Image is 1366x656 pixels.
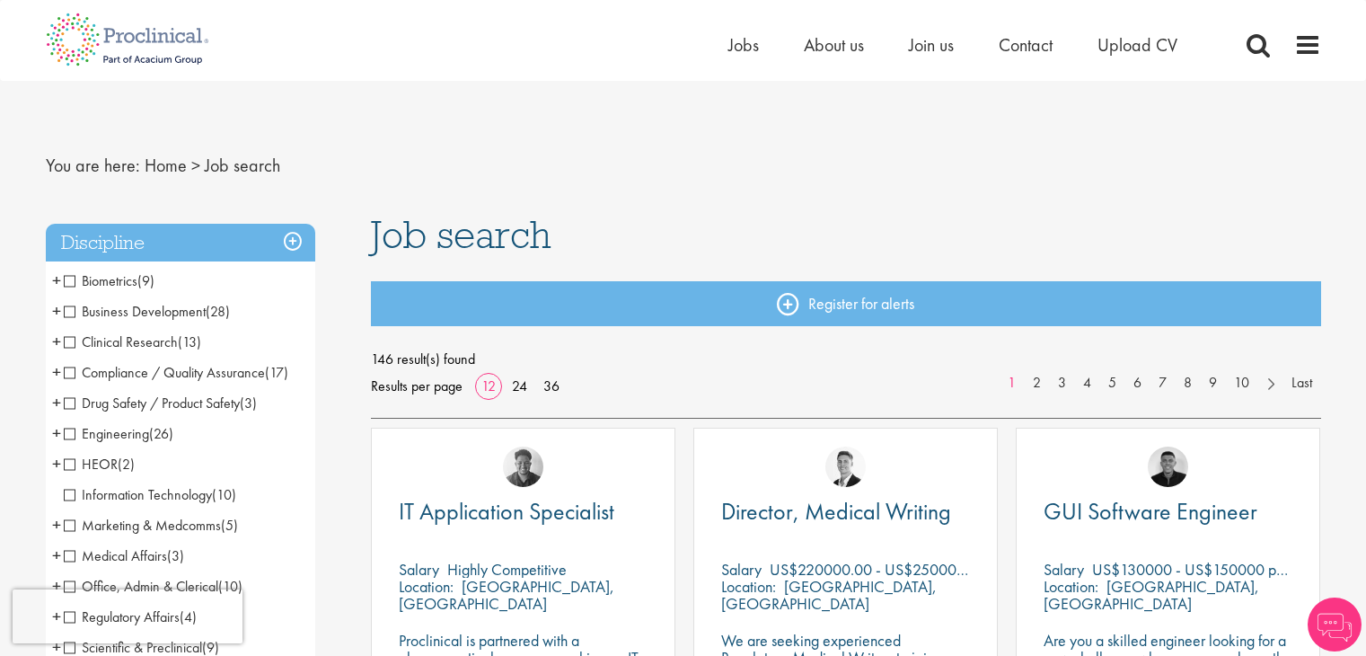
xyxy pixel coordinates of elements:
[64,546,184,565] span: Medical Affairs
[221,516,238,535] span: (5)
[1175,373,1201,394] a: 8
[1225,373,1258,394] a: 10
[399,576,614,614] p: [GEOGRAPHIC_DATA], [GEOGRAPHIC_DATA]
[64,485,212,504] span: Information Technology
[64,485,236,504] span: Information Technology
[1099,373,1125,394] a: 5
[721,576,776,597] span: Location:
[1308,598,1362,652] img: Chatbot
[64,332,201,351] span: Clinical Research
[371,281,1321,326] a: Register for alerts
[506,377,533,395] a: 24
[52,542,61,569] span: +
[64,424,173,443] span: Engineering
[178,332,201,351] span: (13)
[206,302,230,321] span: (28)
[46,224,315,262] h3: Discipline
[64,302,230,321] span: Business Development
[137,271,154,290] span: (9)
[371,373,463,400] span: Results per page
[52,389,61,416] span: +
[52,511,61,538] span: +
[399,496,614,527] span: IT Application Specialist
[999,373,1025,394] a: 1
[64,271,137,290] span: Biometrics
[1044,576,1098,597] span: Location:
[191,154,200,177] span: >
[64,332,178,351] span: Clinical Research
[1150,373,1176,394] a: 7
[13,590,242,643] iframe: reCAPTCHA
[64,577,242,596] span: Office, Admin & Clerical
[1097,33,1177,57] a: Upload CV
[64,363,265,382] span: Compliance / Quality Assurance
[265,363,288,382] span: (17)
[118,455,135,474] span: (2)
[46,154,140,177] span: You are here:
[205,154,280,177] span: Job search
[447,559,567,580] p: Highly Competitive
[64,424,149,443] span: Engineering
[909,33,954,57] a: Join us
[825,447,866,487] img: George Watson
[52,328,61,355] span: +
[52,359,61,386] span: +
[1044,576,1259,614] p: [GEOGRAPHIC_DATA], [GEOGRAPHIC_DATA]
[1092,559,1333,580] p: US$130000 - US$150000 per annum
[64,363,288,382] span: Compliance / Quality Assurance
[399,501,648,523] a: IT Application Specialist
[212,485,236,504] span: (10)
[1049,373,1075,394] a: 3
[64,516,238,535] span: Marketing & Medcomms
[64,302,206,321] span: Business Development
[721,496,951,527] span: Director, Medical Writing
[64,455,135,474] span: HEOR
[371,346,1321,373] span: 146 result(s) found
[52,297,61,324] span: +
[721,559,762,580] span: Salary
[770,559,1234,580] p: US$220000.00 - US$250000.00 per annum + Highly Competitive Salary
[503,447,543,487] img: Sheridon Lloyd
[537,377,566,395] a: 36
[399,576,454,597] span: Location:
[52,420,61,447] span: +
[64,455,118,474] span: HEOR
[240,394,257,412] span: (3)
[1148,447,1188,487] img: Christian Andersen
[1074,373,1100,394] a: 4
[52,267,61,294] span: +
[399,559,439,580] span: Salary
[371,210,551,259] span: Job search
[475,377,502,395] a: 12
[52,572,61,599] span: +
[1044,496,1257,527] span: GUI Software Engineer
[52,450,61,477] span: +
[804,33,864,57] a: About us
[1044,501,1292,523] a: GUI Software Engineer
[721,501,970,523] a: Director, Medical Writing
[64,394,257,412] span: Drug Safety / Product Safety
[167,546,184,565] span: (3)
[149,424,173,443] span: (26)
[1044,559,1084,580] span: Salary
[64,271,154,290] span: Biometrics
[1282,373,1321,394] a: Last
[1124,373,1150,394] a: 6
[728,33,759,57] a: Jobs
[64,577,218,596] span: Office, Admin & Clerical
[64,546,167,565] span: Medical Affairs
[1200,373,1226,394] a: 9
[64,394,240,412] span: Drug Safety / Product Safety
[999,33,1053,57] a: Contact
[721,576,937,614] p: [GEOGRAPHIC_DATA], [GEOGRAPHIC_DATA]
[64,516,221,535] span: Marketing & Medcomms
[1024,373,1050,394] a: 2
